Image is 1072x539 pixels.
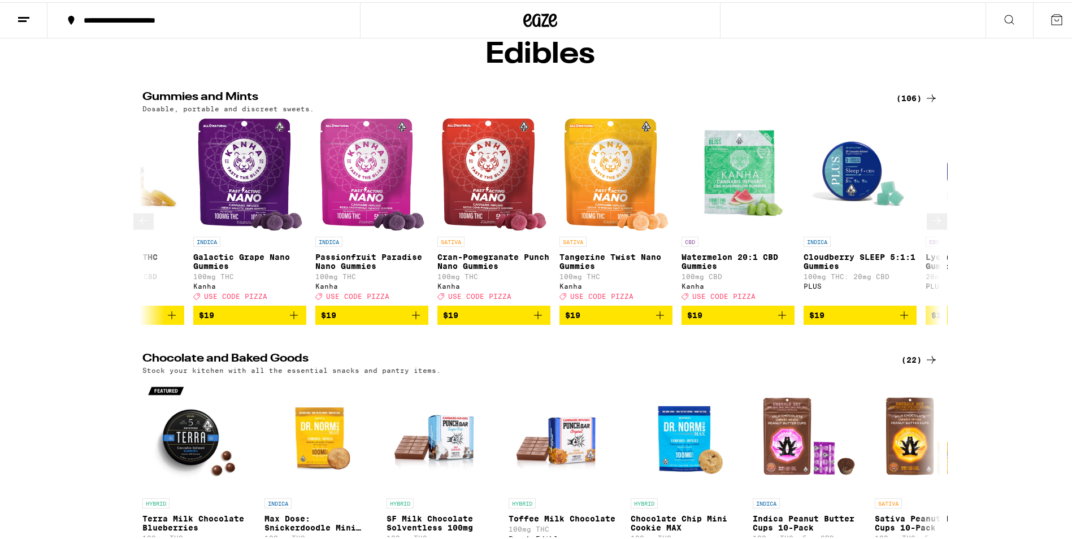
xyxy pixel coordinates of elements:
[753,377,866,490] img: Emerald Sky - Indica Peanut Butter Cups 10-Pack
[682,250,795,268] p: Watermelon 20:1 CBD Gummies
[264,377,377,490] img: Dr. Norm's - Max Dose: Snickerdoodle Mini Cookie - Indica
[142,351,883,364] h2: Chocolate and Baked Goods
[875,377,988,490] img: Emerald Sky - Sativa Peanut Butter Cups 10-Pack
[387,512,500,530] p: SF Milk Chocolate Solventless 100mg
[682,234,698,245] p: CBD
[509,523,622,531] p: 100mg THC
[204,290,267,298] span: USE CODE PIZZA
[559,303,672,323] button: Add to bag
[509,496,536,506] p: HYBRID
[193,234,220,245] p: INDICA
[682,116,795,229] img: Kanha - Watermelon 20:1 CBD Gummies
[193,250,306,268] p: Galactic Grape Nano Gummies
[570,290,633,298] span: USE CODE PIZZA
[315,116,428,303] a: Open page for Passionfruit Paradise Nano Gummies from Kanha
[926,116,1039,229] img: PLUS - Lychee SLEEP 1:2:3 Gummies
[631,496,658,506] p: HYBRID
[437,280,550,288] div: Kanha
[559,280,672,288] div: Kanha
[804,234,831,245] p: INDICA
[437,271,550,278] p: 100mg THC
[193,116,306,303] a: Open page for Galactic Grape Nano Gummies from Kanha
[142,89,883,103] h2: Gummies and Mints
[926,234,943,245] p: CBD
[448,290,511,298] span: USE CODE PIZZA
[896,89,938,103] a: (106)
[315,280,428,288] div: Kanha
[804,116,917,303] a: Open page for Cloudberry SLEEP 5:1:1 Gummies from PLUS
[682,303,795,323] button: Add to bag
[682,280,795,288] div: Kanha
[631,377,744,490] img: Dr. Norm's - Chocolate Chip Mini Cookie MAX
[926,280,1039,288] div: PLUS
[559,116,672,303] a: Open page for Tangerine Twist Nano Gummies from Kanha
[563,116,669,229] img: Kanha - Tangerine Twist Nano Gummies
[485,38,595,67] h1: Edibles
[326,290,389,298] span: USE CODE PIZZA
[437,303,550,323] button: Add to bag
[926,116,1039,303] a: Open page for Lychee SLEEP 1:2:3 Gummies from PLUS
[926,271,1039,278] p: 20mg THC: 60mg CBD
[559,250,672,268] p: Tangerine Twist Nano Gummies
[315,271,428,278] p: 100mg THC
[631,512,744,530] p: Chocolate Chip Mini Cookie MAX
[197,116,302,229] img: Kanha - Galactic Grape Nano Gummies
[315,234,342,245] p: INDICA
[682,116,795,303] a: Open page for Watermelon 20:1 CBD Gummies from Kanha
[193,303,306,323] button: Add to bag
[804,280,917,288] div: PLUS
[509,377,622,490] img: Punch Edibles - Toffee Milk Chocolate
[199,308,214,318] span: $19
[437,234,465,245] p: SATIVA
[687,308,702,318] span: $19
[142,377,255,490] img: Kiva Confections - Terra Milk Chocolate Blueberries
[875,496,902,506] p: SATIVA
[142,364,441,372] p: Stock your kitchen with all the essential snacks and pantry items.
[875,512,988,530] p: Sativa Peanut Butter Cups 10-Pack
[321,308,336,318] span: $19
[753,512,866,530] p: Indica Peanut Butter Cups 10-Pack
[315,303,428,323] button: Add to bag
[926,250,1039,268] p: Lychee SLEEP 1:2:3 Gummies
[682,271,795,278] p: 100mg CBD
[509,512,622,521] p: Toffee Milk Chocolate
[264,512,377,530] p: Max Dose: Snickerdoodle Mini Cookie - Indica
[142,103,314,110] p: Dosable, portable and discreet sweets.
[804,250,917,268] p: Cloudberry SLEEP 5:1:1 Gummies
[804,303,917,323] button: Add to bag
[319,116,424,229] img: Kanha - Passionfruit Paradise Nano Gummies
[264,496,292,506] p: INDICA
[559,234,587,245] p: SATIVA
[315,250,428,268] p: Passionfruit Paradise Nano Gummies
[809,308,824,318] span: $19
[559,271,672,278] p: 100mg THC
[437,250,550,268] p: Cran-Pomegranate Punch Nano Gummies
[142,496,170,506] p: HYBRID
[387,496,414,506] p: HYBRID
[437,116,550,303] a: Open page for Cran-Pomegranate Punch Nano Gummies from Kanha
[901,351,938,364] a: (22)
[926,303,1039,323] button: Add to bag
[443,308,458,318] span: $19
[441,116,546,229] img: Kanha - Cran-Pomegranate Punch Nano Gummies
[931,308,947,318] span: $19
[387,377,500,490] img: Punch Edibles - SF Milk Chocolate Solventless 100mg
[565,308,580,318] span: $19
[193,271,306,278] p: 100mg THC
[804,271,917,278] p: 100mg THC: 20mg CBD
[753,496,780,506] p: INDICA
[804,116,917,229] img: PLUS - Cloudberry SLEEP 5:1:1 Gummies
[142,512,255,530] p: Terra Milk Chocolate Blueberries
[692,290,756,298] span: USE CODE PIZZA
[193,280,306,288] div: Kanha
